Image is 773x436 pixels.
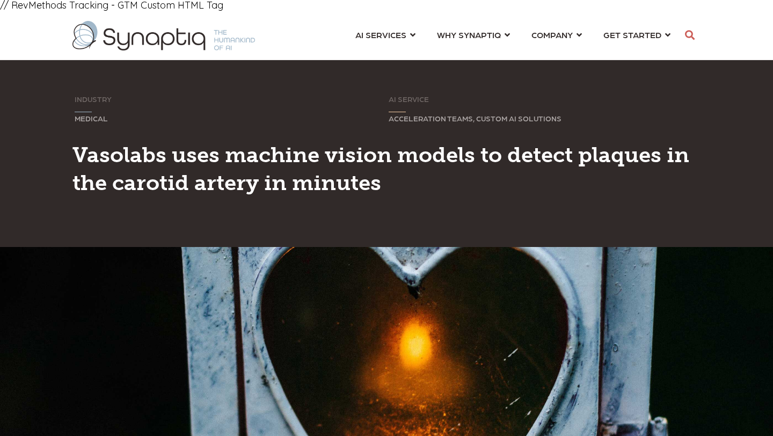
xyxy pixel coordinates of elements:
[389,95,429,103] span: AI SERVICE
[603,25,670,45] a: GET STARTED
[72,21,255,51] img: synaptiq logo-2
[75,114,108,122] span: MEDICAL
[437,30,501,40] span: WHY SYNAPTIQ
[355,25,415,45] a: AI SERVICES
[389,112,406,113] svg: Sorry, your browser does not support inline SVG.
[531,25,582,45] a: COMPANY
[603,30,661,40] span: GET STARTED
[355,30,406,40] span: AI SERVICES
[531,30,573,40] span: COMPANY
[389,114,561,122] span: ACCELERATION TEAMS, CUSTOM AI SOLUTIONS
[75,112,92,113] svg: Sorry, your browser does not support inline SVG.
[437,25,510,45] a: WHY SYNAPTIQ
[75,95,112,103] span: INDUSTRY
[345,17,681,55] nav: menu
[72,142,689,195] span: Vasolabs uses machine vision models to detect plaques in the carotid artery in minutes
